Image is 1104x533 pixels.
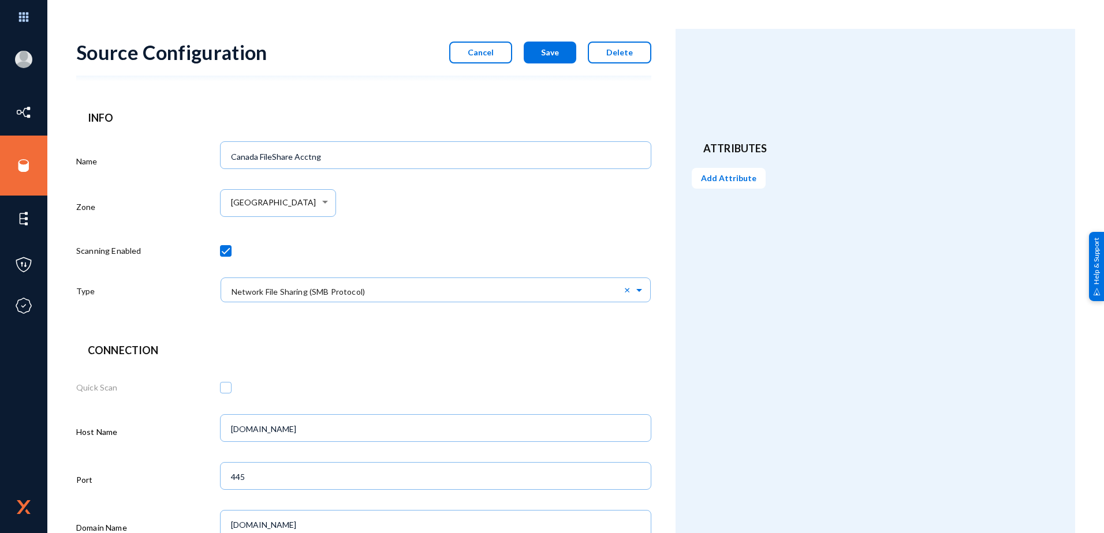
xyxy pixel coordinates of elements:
span: Cancel [468,47,494,57]
label: Name [76,155,98,167]
input: MYGROUP [231,520,646,530]
span: Save [541,47,559,57]
header: Connection [88,343,640,358]
label: Zone [76,201,96,213]
span: Add Attribute [701,173,756,183]
span: Clear all [624,284,634,295]
img: app launcher [6,5,41,29]
header: Info [88,110,640,126]
label: Scanning Enabled [76,245,141,257]
input: 445 [231,472,646,482]
label: Type [76,285,95,297]
img: icon-elements.svg [15,210,32,227]
img: icon-policies.svg [15,256,32,273]
label: Port [76,474,93,486]
label: Quick Scan [76,381,118,393]
img: icon-compliance.svg [15,297,32,314]
img: icon-inventory.svg [15,104,32,121]
button: Cancel [449,42,512,63]
img: blank-profile-picture.png [15,51,32,68]
div: Source Configuration [76,40,267,64]
button: Delete [588,42,651,63]
button: Save [524,42,576,63]
img: help_support.svg [1093,288,1101,295]
label: Host Name [76,426,117,438]
span: [GEOGRAPHIC_DATA] [231,198,316,208]
div: Help & Support [1089,232,1104,301]
input: 0.0.0.0 [231,424,646,434]
button: Add Attribute [692,168,766,189]
img: icon-sources.svg [15,157,32,174]
header: Attributes [703,141,1047,156]
span: Delete [606,47,633,57]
